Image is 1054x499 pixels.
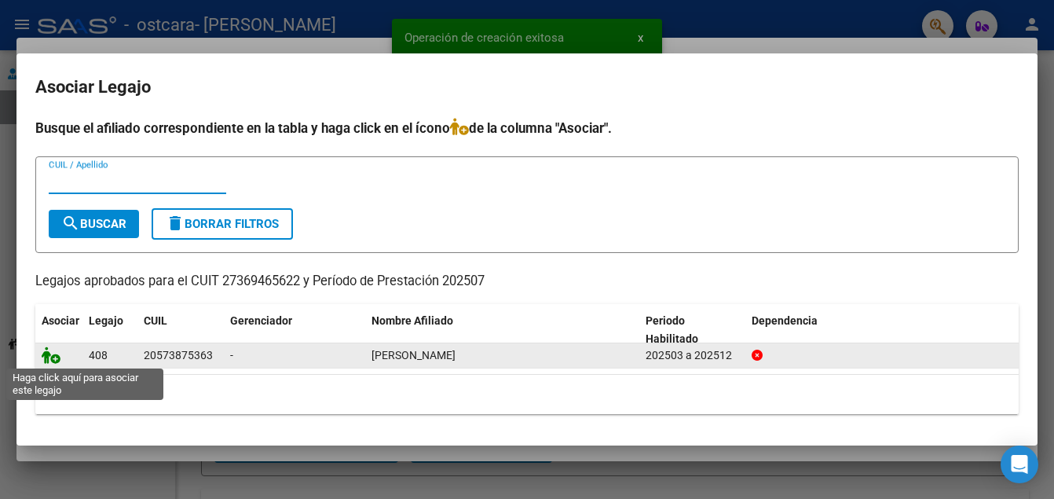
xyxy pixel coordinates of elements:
[371,314,453,327] span: Nombre Afiliado
[35,272,1019,292] p: Legajos aprobados para el CUIT 27369465622 y Período de Prestación 202507
[61,214,80,233] mat-icon: search
[89,349,108,361] span: 408
[639,304,745,356] datatable-header-cell: Periodo Habilitado
[166,214,185,233] mat-icon: delete
[42,314,79,327] span: Asociar
[152,208,293,240] button: Borrar Filtros
[230,349,233,361] span: -
[646,347,739,365] div: 202503 a 202512
[144,314,167,327] span: CUIL
[35,118,1019,138] h4: Busque el afiliado correspondiente en la tabla y haga click en el ícono de la columna "Asociar".
[35,375,1019,414] div: 1 registros
[49,210,139,238] button: Buscar
[745,304,1019,356] datatable-header-cell: Dependencia
[365,304,639,356] datatable-header-cell: Nombre Afiliado
[224,304,365,356] datatable-header-cell: Gerenciador
[166,217,279,231] span: Borrar Filtros
[137,304,224,356] datatable-header-cell: CUIL
[82,304,137,356] datatable-header-cell: Legajo
[1001,446,1038,483] div: Open Intercom Messenger
[35,304,82,356] datatable-header-cell: Asociar
[752,314,818,327] span: Dependencia
[646,314,698,345] span: Periodo Habilitado
[35,72,1019,102] h2: Asociar Legajo
[144,347,213,365] div: 20573875363
[371,349,456,361] span: MORALES FELIPE
[230,314,292,327] span: Gerenciador
[61,217,126,231] span: Buscar
[89,314,123,327] span: Legajo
